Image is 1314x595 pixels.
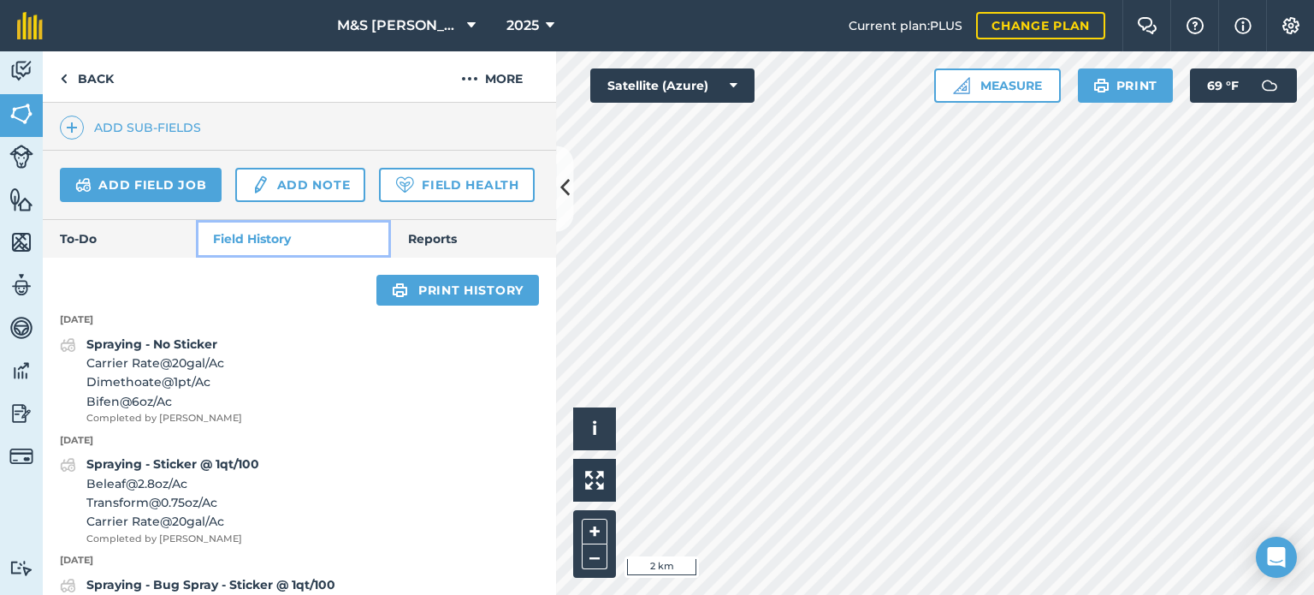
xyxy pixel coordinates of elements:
[1190,68,1297,103] button: 69 °F
[86,456,259,472] strong: Spraying - Sticker @ 1qt/100
[60,335,242,426] a: Spraying - No StickerCarrier Rate@20gal/AcDimethoate@1pt/AcBifen@6oz/AcCompleted by [PERSON_NAME]
[1078,68,1174,103] button: Print
[1281,17,1301,34] img: A cog icon
[60,455,259,546] a: Spraying - Sticker @ 1qt/100Beleaf@2.8oz/AcTransform@0.75oz/AcCarrier Rate@20gal/AcCompleted by [...
[43,553,556,568] p: [DATE]
[66,117,78,138] img: svg+xml;base64,PHN2ZyB4bWxucz0iaHR0cDovL3d3dy53My5vcmcvMjAwMC9zdmciIHdpZHRoPSIxNCIgaGVpZ2h0PSIyNC...
[9,187,33,212] img: svg+xml;base64,PHN2ZyB4bWxucz0iaHR0cDovL3d3dy53My5vcmcvMjAwMC9zdmciIHdpZHRoPSI1NiIgaGVpZ2h0PSI2MC...
[9,145,33,169] img: svg+xml;base64,PD94bWwgdmVyc2lvbj0iMS4wIiBlbmNvZGluZz0idXRmLTgiPz4KPCEtLSBHZW5lcmF0b3I6IEFkb2JlIE...
[379,168,534,202] a: Field Health
[86,474,259,493] span: Beleaf @ 2.8 oz / Ac
[1252,68,1287,103] img: svg+xml;base64,PD94bWwgdmVyc2lvbj0iMS4wIiBlbmNvZGluZz0idXRmLTgiPz4KPCEtLSBHZW5lcmF0b3I6IEFkb2JlIE...
[1185,17,1205,34] img: A question mark icon
[86,411,242,426] span: Completed by [PERSON_NAME]
[9,272,33,298] img: svg+xml;base64,PD94bWwgdmVyc2lvbj0iMS4wIiBlbmNvZGluZz0idXRmLTgiPz4KPCEtLSBHZW5lcmF0b3I6IEFkb2JlIE...
[1234,15,1252,36] img: svg+xml;base64,PHN2ZyB4bWxucz0iaHR0cDovL3d3dy53My5vcmcvMjAwMC9zdmciIHdpZHRoPSIxNyIgaGVpZ2h0PSIxNy...
[1207,68,1239,103] span: 69 ° F
[86,372,242,391] span: Dimethoate @ 1 pt / Ac
[60,116,208,140] a: Add sub-fields
[86,336,217,352] strong: Spraying - No Sticker
[86,354,242,372] span: Carrier Rate @ 20 gal / Ac
[585,471,604,490] img: Four arrows, one pointing top left, one top right, one bottom right and the last bottom left
[9,58,33,84] img: svg+xml;base64,PD94bWwgdmVyc2lvbj0iMS4wIiBlbmNvZGluZz0idXRmLTgiPz4KPCEtLSBHZW5lcmF0b3I6IEFkb2JlIE...
[235,168,365,202] a: Add note
[934,68,1061,103] button: Measure
[976,12,1105,39] a: Change plan
[592,418,597,439] span: i
[9,560,33,576] img: svg+xml;base64,PD94bWwgdmVyc2lvbj0iMS4wIiBlbmNvZGluZz0idXRmLTgiPz4KPCEtLSBHZW5lcmF0b3I6IEFkb2JlIE...
[43,433,556,449] p: [DATE]
[392,280,408,300] img: svg+xml;base64,PHN2ZyB4bWxucz0iaHR0cDovL3d3dy53My5vcmcvMjAwMC9zdmciIHdpZHRoPSIxOSIgaGVpZ2h0PSIyNC...
[60,455,76,475] img: svg+xml;base64,PD94bWwgdmVyc2lvbj0iMS4wIiBlbmNvZGluZz0idXRmLTgiPz4KPCEtLSBHZW5lcmF0b3I6IEFkb2JlIE...
[953,77,970,94] img: Ruler icon
[86,532,259,547] span: Completed by [PERSON_NAME]
[251,175,269,195] img: svg+xml;base64,PD94bWwgdmVyc2lvbj0iMS4wIiBlbmNvZGluZz0idXRmLTgiPz4KPCEtLSBHZW5lcmF0b3I6IEFkb2JlIE...
[1137,17,1157,34] img: Two speech bubbles overlapping with the left bubble in the forefront
[86,512,259,531] span: Carrier Rate @ 20 gal / Ac
[43,220,196,258] a: To-Do
[9,229,33,255] img: svg+xml;base64,PHN2ZyB4bWxucz0iaHR0cDovL3d3dy53My5vcmcvMjAwMC9zdmciIHdpZHRoPSI1NiIgaGVpZ2h0PSI2MC...
[86,392,242,411] span: Bifen @ 6 oz / Ac
[849,16,962,35] span: Current plan : PLUS
[9,444,33,468] img: svg+xml;base64,PD94bWwgdmVyc2lvbj0iMS4wIiBlbmNvZGluZz0idXRmLTgiPz4KPCEtLSBHZW5lcmF0b3I6IEFkb2JlIE...
[337,15,460,36] span: M&S [PERSON_NAME] FARM
[17,12,43,39] img: fieldmargin Logo
[9,101,33,127] img: svg+xml;base64,PHN2ZyB4bWxucz0iaHR0cDovL3d3dy53My5vcmcvMjAwMC9zdmciIHdpZHRoPSI1NiIgaGVpZ2h0PSI2MC...
[582,544,607,569] button: –
[573,408,616,450] button: i
[60,68,68,89] img: svg+xml;base64,PHN2ZyB4bWxucz0iaHR0cDovL3d3dy53My5vcmcvMjAwMC9zdmciIHdpZHRoPSI5IiBoZWlnaHQ9IjI0Ii...
[86,577,335,592] strong: Spraying - Bug Spray - Sticker @ 1qt/100
[376,275,539,306] a: Print history
[9,315,33,341] img: svg+xml;base64,PD94bWwgdmVyc2lvbj0iMS4wIiBlbmNvZGluZz0idXRmLTgiPz4KPCEtLSBHZW5lcmF0b3I6IEFkb2JlIE...
[506,15,539,36] span: 2025
[196,220,390,258] a: Field History
[428,51,556,102] button: More
[75,175,92,195] img: svg+xml;base64,PD94bWwgdmVyc2lvbj0iMS4wIiBlbmNvZGluZz0idXRmLTgiPz4KPCEtLSBHZW5lcmF0b3I6IEFkb2JlIE...
[9,401,33,426] img: svg+xml;base64,PD94bWwgdmVyc2lvbj0iMS4wIiBlbmNvZGluZz0idXRmLTgiPz4KPCEtLSBHZW5lcmF0b3I6IEFkb2JlIE...
[9,358,33,384] img: svg+xml;base64,PD94bWwgdmVyc2lvbj0iMS4wIiBlbmNvZGluZz0idXRmLTgiPz4KPCEtLSBHZW5lcmF0b3I6IEFkb2JlIE...
[391,220,556,258] a: Reports
[86,493,259,512] span: Transform @ 0.75 oz / Ac
[1093,75,1110,96] img: svg+xml;base64,PHN2ZyB4bWxucz0iaHR0cDovL3d3dy53My5vcmcvMjAwMC9zdmciIHdpZHRoPSIxOSIgaGVpZ2h0PSIyNC...
[60,168,222,202] a: Add field job
[582,519,607,544] button: +
[43,51,131,102] a: Back
[43,312,556,328] p: [DATE]
[1256,537,1297,578] div: Open Intercom Messenger
[461,68,478,89] img: svg+xml;base64,PHN2ZyB4bWxucz0iaHR0cDovL3d3dy53My5vcmcvMjAwMC9zdmciIHdpZHRoPSIyMCIgaGVpZ2h0PSIyNC...
[60,335,76,355] img: svg+xml;base64,PD94bWwgdmVyc2lvbj0iMS4wIiBlbmNvZGluZz0idXRmLTgiPz4KPCEtLSBHZW5lcmF0b3I6IEFkb2JlIE...
[590,68,755,103] button: Satellite (Azure)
